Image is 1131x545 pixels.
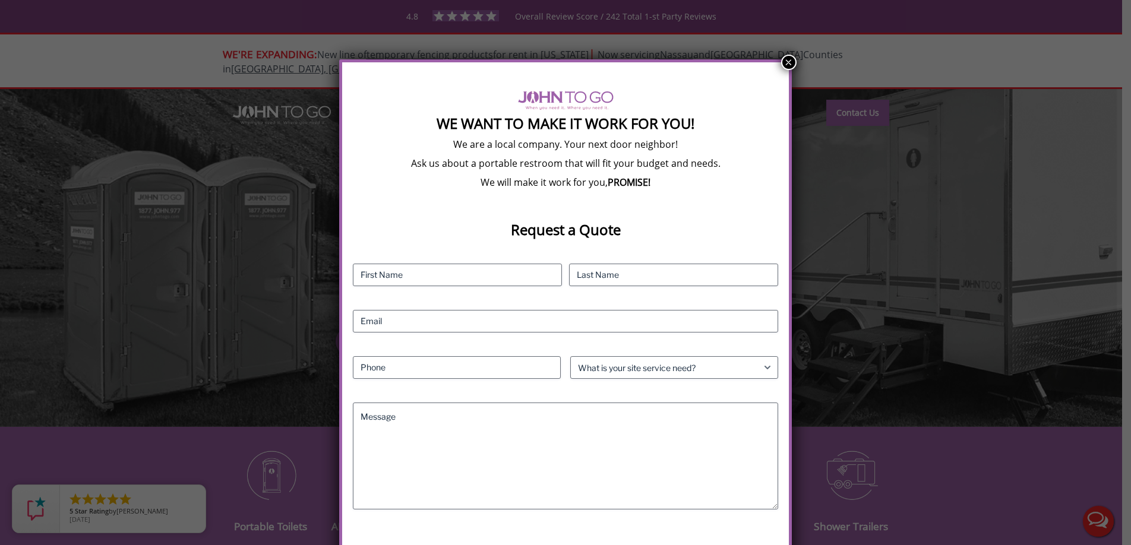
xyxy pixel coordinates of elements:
[353,157,778,170] p: Ask us about a portable restroom that will fit your budget and needs.
[569,264,778,286] input: Last Name
[437,113,694,133] strong: We Want To Make It Work For You!
[353,264,562,286] input: First Name
[353,176,778,189] p: We will make it work for you,
[353,356,561,379] input: Phone
[518,91,614,110] img: logo of viptogo
[608,176,650,189] b: PROMISE!
[511,220,621,239] strong: Request a Quote
[781,55,797,70] button: Close
[353,310,778,332] input: Email
[353,138,778,151] p: We are a local company. Your next door neighbor!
